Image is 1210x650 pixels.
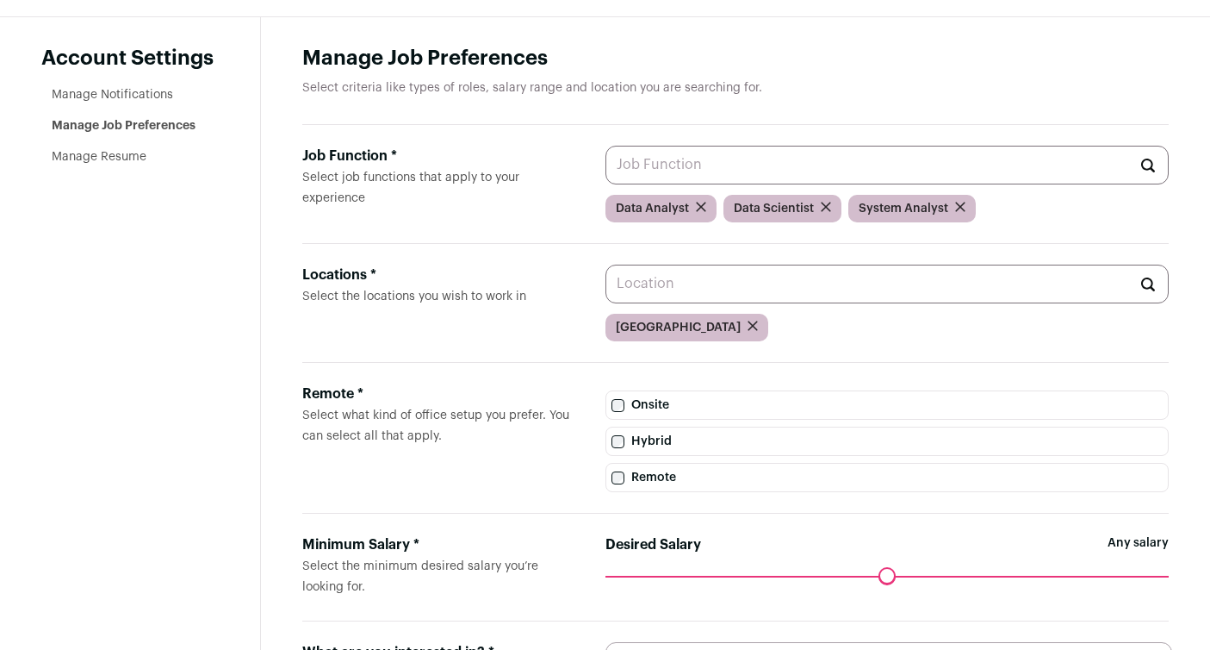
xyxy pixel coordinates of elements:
[616,319,741,336] span: [GEOGRAPHIC_DATA]
[302,265,578,285] div: Locations *
[605,534,701,555] label: Desired Salary
[611,435,624,448] input: Hybrid
[52,151,146,163] a: Manage Resume
[302,45,1169,72] h1: Manage Job Preferences
[302,172,519,204] span: Select job functions that apply to your experience
[302,409,569,442] span: Select what kind of office setup you prefer. You can select all that apply.
[611,472,624,484] input: Remote
[734,200,814,217] span: Data Scientist
[605,265,1169,303] input: Location
[605,146,1169,184] input: Job Function
[1108,534,1169,576] span: Any salary
[611,399,624,412] input: Onsite
[302,291,526,303] span: Select the locations you wish to work in
[605,463,1169,492] label: Remote
[302,560,538,593] span: Select the minimum desired salary you’re looking for.
[302,534,578,555] div: Minimum Salary *
[605,427,1169,456] label: Hybrid
[616,200,689,217] span: Data Analyst
[41,45,219,72] header: Account Settings
[52,89,173,101] a: Manage Notifications
[52,120,195,132] a: Manage Job Preferences
[859,200,948,217] span: System Analyst
[302,384,578,404] div: Remote *
[302,146,578,166] div: Job Function *
[605,391,1169,420] label: Onsite
[302,79,1169,97] p: Select criteria like types of roles, salary range and location you are searching for.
